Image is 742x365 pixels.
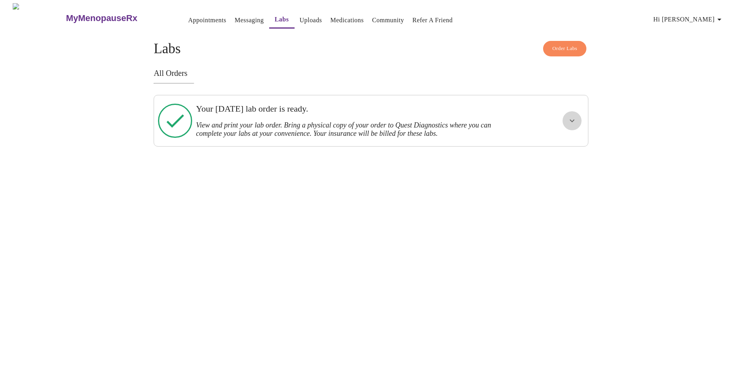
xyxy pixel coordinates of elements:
a: MyMenopauseRx [65,4,169,32]
a: Medications [330,15,364,26]
button: Medications [327,12,367,28]
a: Refer a Friend [412,15,453,26]
h3: View and print your lab order. Bring a physical copy of your order to Quest Diagnostics where you... [196,121,504,138]
span: Hi [PERSON_NAME] [653,14,724,25]
button: Labs [269,12,295,29]
a: Messaging [235,15,264,26]
h4: Labs [154,41,588,57]
a: Community [372,15,404,26]
button: Community [369,12,407,28]
button: show more [563,111,582,130]
span: Order Labs [552,44,577,53]
button: Hi [PERSON_NAME] [650,12,727,27]
a: Appointments [188,15,226,26]
button: Order Labs [543,41,586,56]
a: Uploads [300,15,322,26]
h3: MyMenopauseRx [66,13,137,23]
a: Labs [275,14,289,25]
h3: Your [DATE] lab order is ready. [196,104,504,114]
button: Appointments [185,12,229,28]
img: MyMenopauseRx Logo [13,3,65,33]
h3: All Orders [154,69,588,78]
button: Messaging [231,12,267,28]
button: Uploads [297,12,326,28]
button: Refer a Friend [409,12,456,28]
